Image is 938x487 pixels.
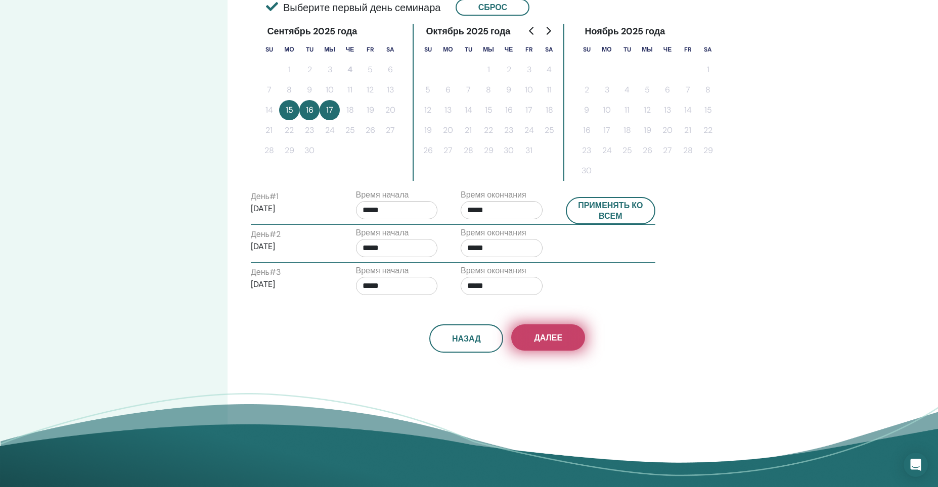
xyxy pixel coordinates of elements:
[499,120,519,140] button: 23
[540,21,556,41] button: Перейти к следующему месяцу
[251,203,333,215] p: [DATE]
[637,39,657,60] th: Среда
[251,191,270,202] ya-tr-span: День
[657,80,678,100] button: 6
[438,120,458,140] button: 20
[478,140,499,161] button: 29
[299,100,320,120] button: 16
[499,60,519,80] button: 2
[511,324,585,351] button: Далее
[585,25,665,38] ya-tr-span: Ноябрь 2025 года
[597,39,617,60] th: Понедельник
[617,100,637,120] button: 11
[299,80,320,100] button: 9
[657,120,678,140] button: 20
[276,267,281,277] ya-tr-span: 3
[576,39,597,60] th: Воскресенье
[478,80,499,100] button: 8
[299,60,320,80] button: 2
[418,39,438,60] th: Воскресенье
[465,45,472,54] ya-tr-span: Tu
[251,240,333,253] p: [DATE]
[438,80,458,100] button: 6
[483,45,494,54] ya-tr-span: Мы
[617,120,637,140] button: 18
[320,80,340,100] button: 10
[259,80,279,100] button: 7
[340,39,360,60] th: Четверг
[657,100,678,120] button: 13
[519,120,539,140] button: 24
[539,80,559,100] button: 11
[602,45,611,54] ya-tr-span: Мо
[356,227,409,238] ya-tr-span: Время начала
[642,45,653,54] ya-tr-span: Мы
[678,140,698,161] button: 28
[443,45,453,54] ya-tr-span: Мо
[576,120,597,140] button: 16
[299,120,320,140] button: 23
[904,453,928,477] div: Откройте Интерком-Мессенджер
[259,120,279,140] button: 21
[583,45,591,54] ya-tr-span: Su
[637,100,657,120] button: 12
[265,45,273,54] ya-tr-span: Su
[438,100,458,120] button: 13
[657,140,678,161] button: 27
[458,120,478,140] button: 21
[380,39,400,60] th: Суббота
[617,80,637,100] button: 4
[698,140,718,161] button: 29
[597,80,617,100] button: 3
[340,100,360,120] button: 18
[283,1,440,14] ya-tr-span: Выберите первый день семинара
[698,100,718,120] button: 15
[663,45,672,54] ya-tr-span: Че
[519,80,539,100] button: 10
[320,120,340,140] button: 24
[259,140,279,161] button: 28
[356,189,409,200] ya-tr-span: Время начала
[438,140,458,161] button: 27
[698,80,718,100] button: 8
[299,140,320,161] button: 30
[698,39,718,60] th: Суббота
[678,100,698,120] button: 14
[576,161,597,181] button: 30
[259,100,279,120] button: 14
[360,120,380,140] button: 26
[519,140,539,161] button: 31
[637,80,657,100] button: 5
[617,39,637,60] th: Вторник
[458,140,478,161] button: 28
[597,120,617,140] button: 17
[452,333,481,344] ya-tr-span: Назад
[251,267,270,277] ya-tr-span: День
[270,229,276,239] ya-tr-span: #
[356,265,409,277] label: Время начала
[576,100,597,120] button: 9
[324,45,335,54] ya-tr-span: Мы
[458,80,478,100] button: 7
[458,100,478,120] button: 14
[320,60,340,80] button: 3
[478,100,499,120] button: 15
[478,120,499,140] button: 22
[499,80,519,100] button: 9
[478,60,499,80] button: 1
[566,197,656,224] button: Применять ко всем
[276,229,281,239] ya-tr-span: 2
[360,80,380,100] button: 12
[270,191,276,202] ya-tr-span: #
[279,140,299,161] button: 29
[519,60,539,80] button: 3
[279,60,299,80] button: 1
[299,39,320,60] th: Вторник
[637,120,657,140] button: 19
[367,45,374,54] ya-tr-span: FR
[418,140,438,161] button: 26
[678,120,698,140] button: 21
[539,39,559,60] th: Суббота
[279,120,299,140] button: 22
[597,140,617,161] button: 24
